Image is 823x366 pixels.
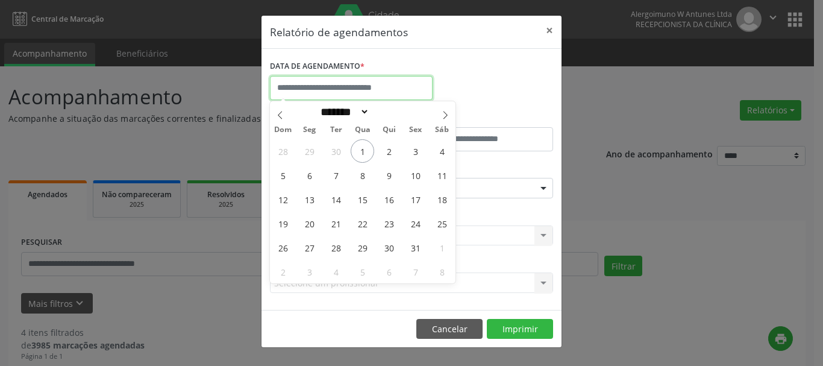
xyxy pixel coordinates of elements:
span: Outubro 13, 2025 [298,188,321,211]
span: Novembro 6, 2025 [377,260,401,283]
span: Setembro 30, 2025 [324,139,348,163]
span: Dom [270,126,296,134]
button: Cancelar [416,319,483,339]
span: Outubro 25, 2025 [430,212,454,235]
span: Novembro 2, 2025 [271,260,295,283]
span: Outubro 24, 2025 [404,212,427,235]
label: ATÉ [415,109,553,127]
span: Qua [349,126,376,134]
span: Setembro 28, 2025 [271,139,295,163]
label: DATA DE AGENDAMENTO [270,57,365,76]
span: Outubro 22, 2025 [351,212,374,235]
span: Outubro 15, 2025 [351,188,374,211]
span: Sáb [429,126,455,134]
span: Outubro 20, 2025 [298,212,321,235]
span: Outubro 14, 2025 [324,188,348,211]
span: Novembro 7, 2025 [404,260,427,283]
span: Outubro 18, 2025 [430,188,454,211]
span: Seg [296,126,323,134]
span: Outubro 21, 2025 [324,212,348,235]
span: Outubro 11, 2025 [430,163,454,187]
span: Outubro 1, 2025 [351,139,374,163]
span: Outubro 6, 2025 [298,163,321,187]
span: Outubro 29, 2025 [351,236,374,259]
span: Outubro 31, 2025 [404,236,427,259]
span: Sex [402,126,429,134]
span: Qui [376,126,402,134]
h5: Relatório de agendamentos [270,24,408,40]
span: Novembro 1, 2025 [430,236,454,259]
span: Outubro 27, 2025 [298,236,321,259]
span: Outubro 2, 2025 [377,139,401,163]
span: Outubro 5, 2025 [271,163,295,187]
span: Outubro 30, 2025 [377,236,401,259]
span: Novembro 4, 2025 [324,260,348,283]
span: Setembro 29, 2025 [298,139,321,163]
input: Year [369,106,409,118]
span: Outubro 7, 2025 [324,163,348,187]
span: Novembro 8, 2025 [430,260,454,283]
span: Novembro 3, 2025 [298,260,321,283]
span: Outubro 16, 2025 [377,188,401,211]
span: Ter [323,126,349,134]
button: Imprimir [487,319,553,339]
span: Outubro 19, 2025 [271,212,295,235]
span: Outubro 9, 2025 [377,163,401,187]
span: Novembro 5, 2025 [351,260,374,283]
span: Outubro 23, 2025 [377,212,401,235]
span: Outubro 12, 2025 [271,188,295,211]
span: Outubro 26, 2025 [271,236,295,259]
span: Outubro 10, 2025 [404,163,427,187]
span: Outubro 28, 2025 [324,236,348,259]
select: Month [316,106,369,118]
span: Outubro 8, 2025 [351,163,374,187]
span: Outubro 4, 2025 [430,139,454,163]
span: Outubro 3, 2025 [404,139,427,163]
button: Close [537,16,562,45]
span: Outubro 17, 2025 [404,188,427,211]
